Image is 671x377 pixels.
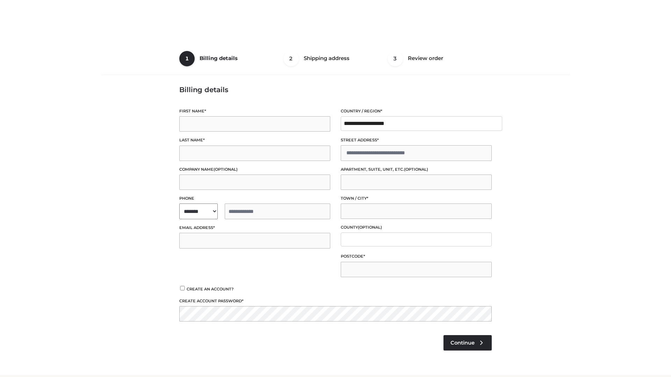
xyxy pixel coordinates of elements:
label: First name [179,108,330,114]
label: Country / Region [341,108,492,114]
label: County [341,224,492,231]
label: Phone [179,195,330,202]
label: Email address [179,224,330,231]
span: Continue [450,340,475,346]
span: (optional) [404,167,428,172]
input: Create an account? [179,286,186,290]
span: (optional) [214,167,238,172]
span: 2 [283,51,299,66]
span: Create an account? [187,287,234,291]
span: Shipping address [304,55,349,61]
span: 1 [179,51,195,66]
label: Postcode [341,253,492,260]
label: Town / City [341,195,492,202]
span: 3 [388,51,403,66]
span: Billing details [200,55,238,61]
label: Street address [341,137,492,143]
label: Last name [179,137,330,143]
label: Company name [179,166,330,173]
label: Create account password [179,298,492,304]
span: (optional) [358,225,382,230]
a: Continue [443,335,492,350]
span: Review order [408,55,443,61]
label: Apartment, suite, unit, etc. [341,166,492,173]
h3: Billing details [179,86,492,94]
